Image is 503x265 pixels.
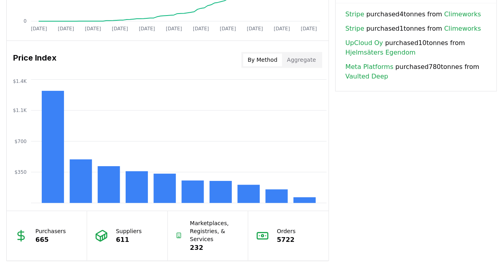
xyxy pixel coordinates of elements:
[13,78,27,84] tspan: $1.4K
[282,53,320,66] button: Aggregate
[247,26,263,31] tspan: [DATE]
[190,219,240,243] p: Marketplaces, Registries, & Services
[274,26,290,31] tspan: [DATE]
[85,26,101,31] tspan: [DATE]
[190,243,240,252] p: 232
[35,235,66,244] p: 665
[166,26,182,31] tspan: [DATE]
[23,18,27,24] tspan: 0
[345,24,364,33] a: Stripe
[277,235,295,244] p: 5722
[13,108,27,113] tspan: $1.1K
[345,48,415,57] a: Hjelmsäters Egendom
[116,235,142,244] p: 611
[345,62,393,72] a: Meta Platforms
[220,26,236,31] tspan: [DATE]
[345,24,481,33] span: purchased 1 tonnes from
[193,26,209,31] tspan: [DATE]
[139,26,155,31] tspan: [DATE]
[243,53,282,66] button: By Method
[345,38,487,57] span: purchased 10 tonnes from
[14,169,27,175] tspan: $350
[345,38,383,48] a: UpCloud Oy
[345,72,388,81] a: Vaulted Deep
[35,227,66,235] p: Purchasers
[112,26,128,31] tspan: [DATE]
[31,26,47,31] tspan: [DATE]
[301,26,317,31] tspan: [DATE]
[116,227,142,235] p: Suppliers
[345,10,481,19] span: purchased 4 tonnes from
[13,52,56,68] h3: Price Index
[345,10,364,19] a: Stripe
[277,227,295,235] p: Orders
[345,62,487,81] span: purchased 780 tonnes from
[14,138,27,144] tspan: $700
[444,10,481,19] a: Climeworks
[58,26,74,31] tspan: [DATE]
[444,24,481,33] a: Climeworks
